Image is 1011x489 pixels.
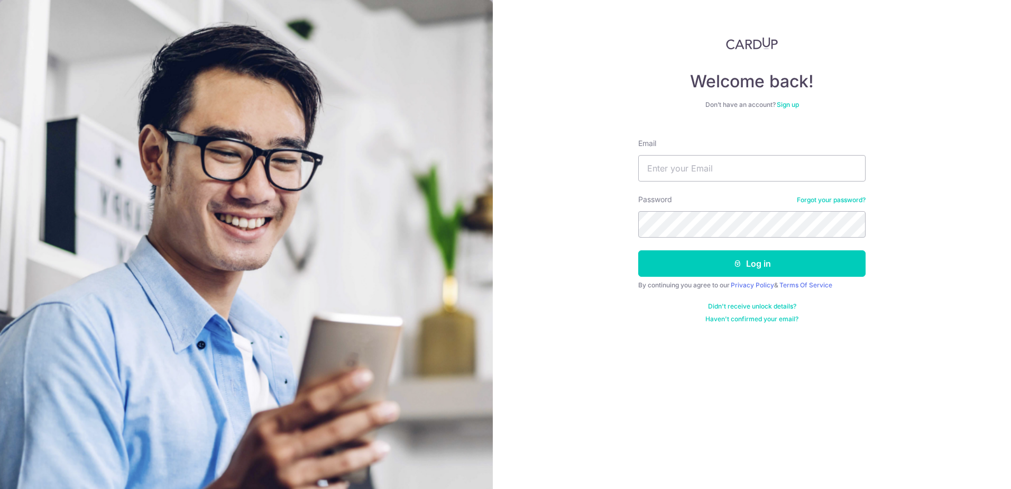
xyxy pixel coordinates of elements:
h4: Welcome back! [638,71,866,92]
a: Terms Of Service [779,281,832,289]
input: Enter your Email [638,155,866,182]
a: Privacy Policy [731,281,774,289]
label: Email [638,138,656,149]
button: Log in [638,250,866,277]
a: Haven't confirmed your email? [705,315,798,323]
a: Didn't receive unlock details? [708,302,796,311]
label: Password [638,194,672,205]
img: CardUp Logo [726,37,778,50]
div: By continuing you agree to our & [638,281,866,289]
div: Don’t have an account? [638,101,866,109]
a: Sign up [777,101,799,108]
a: Forgot your password? [797,196,866,204]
